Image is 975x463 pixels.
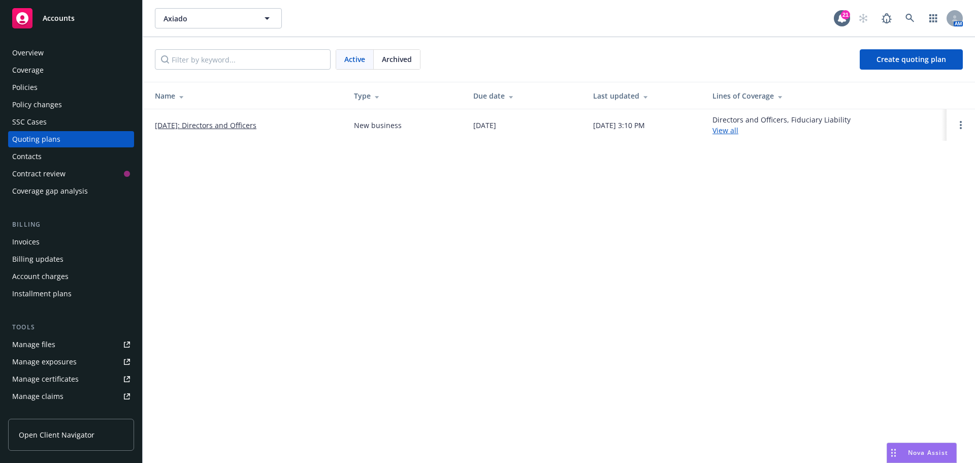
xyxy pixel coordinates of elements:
[12,286,72,302] div: Installment plans
[712,126,738,135] a: View all
[164,13,251,24] span: Axiado
[12,79,38,96] div: Policies
[12,251,63,267] div: Billing updates
[12,336,55,353] div: Manage files
[876,54,946,64] span: Create quoting plan
[12,97,62,113] div: Policy changes
[12,406,60,422] div: Manage BORs
[593,90,696,101] div: Last updated
[8,97,134,113] a: Policy changes
[8,354,134,370] a: Manage exposures
[8,4,134,33] a: Accounts
[12,183,88,199] div: Coverage gap analysis
[8,336,134,353] a: Manage files
[908,448,948,457] span: Nova Assist
[887,443,900,462] div: Drag to move
[354,90,457,101] div: Type
[12,234,40,250] div: Invoices
[955,119,967,131] a: Open options
[8,251,134,267] a: Billing updates
[382,54,412,65] span: Archived
[19,429,94,440] span: Open Client Navigator
[43,14,75,22] span: Accounts
[12,114,47,130] div: SSC Cases
[8,371,134,387] a: Manage certificates
[12,388,63,405] div: Manage claims
[8,45,134,61] a: Overview
[841,10,850,19] div: 21
[712,114,851,136] div: Directors and Officers, Fiduciary Liability
[593,120,645,131] div: [DATE] 3:10 PM
[8,114,134,130] a: SSC Cases
[8,406,134,422] a: Manage BORs
[12,371,79,387] div: Manage certificates
[344,54,365,65] span: Active
[876,8,897,28] a: Report a Bug
[8,62,134,78] a: Coverage
[12,148,42,165] div: Contacts
[8,268,134,285] a: Account charges
[8,79,134,96] a: Policies
[155,49,331,70] input: Filter by keyword...
[12,45,44,61] div: Overview
[8,286,134,302] a: Installment plans
[8,131,134,147] a: Quoting plans
[155,120,256,131] a: [DATE]: Directors and Officers
[473,90,576,101] div: Due date
[860,49,963,70] a: Create quoting plan
[354,120,402,131] div: New business
[8,322,134,332] div: Tools
[8,183,134,199] a: Coverage gap analysis
[12,268,69,285] div: Account charges
[12,131,60,147] div: Quoting plans
[8,234,134,250] a: Invoices
[12,354,77,370] div: Manage exposures
[8,166,134,182] a: Contract review
[12,166,66,182] div: Contract review
[8,148,134,165] a: Contacts
[853,8,873,28] a: Start snowing
[923,8,944,28] a: Switch app
[155,8,282,28] button: Axiado
[887,443,957,463] button: Nova Assist
[473,120,496,131] div: [DATE]
[8,388,134,405] a: Manage claims
[8,220,134,230] div: Billing
[712,90,938,101] div: Lines of Coverage
[12,62,44,78] div: Coverage
[155,90,338,101] div: Name
[900,8,920,28] a: Search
